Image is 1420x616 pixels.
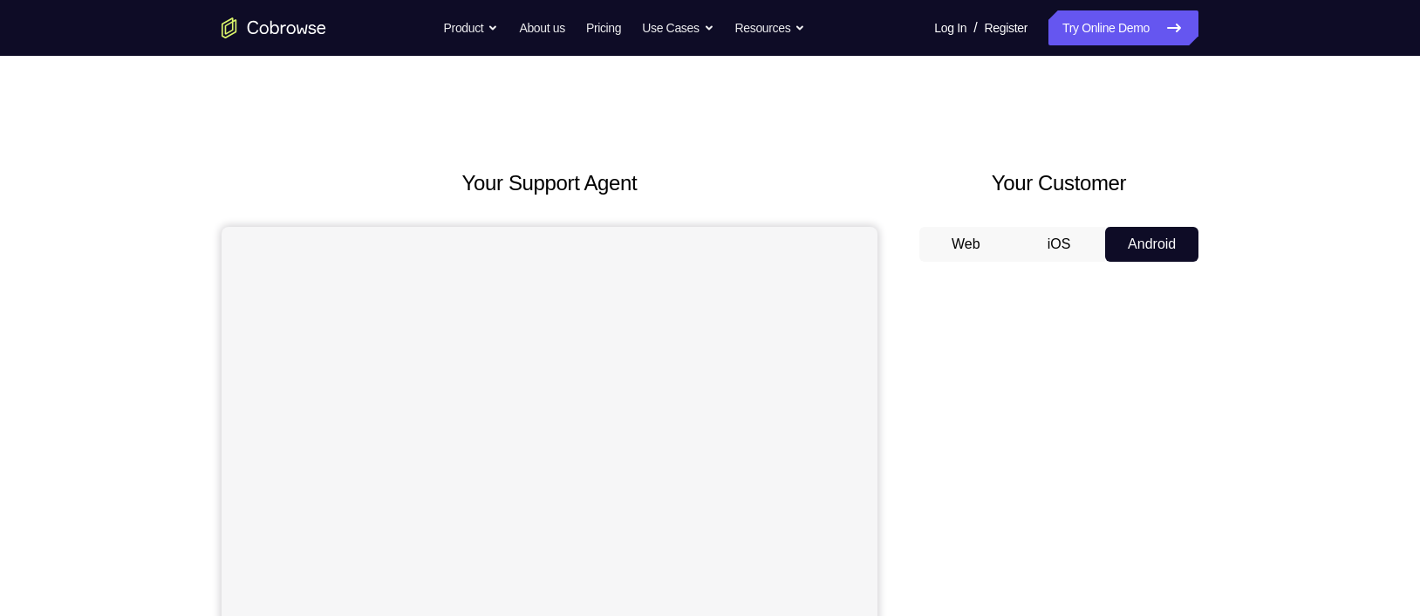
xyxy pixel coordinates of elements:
[586,10,621,45] a: Pricing
[934,10,966,45] a: Log In
[222,17,326,38] a: Go to the home page
[519,10,564,45] a: About us
[985,10,1027,45] a: Register
[444,10,499,45] button: Product
[222,168,877,199] h2: Your Support Agent
[919,168,1198,199] h2: Your Customer
[1013,227,1106,262] button: iOS
[1105,227,1198,262] button: Android
[919,227,1013,262] button: Web
[1048,10,1198,45] a: Try Online Demo
[642,10,713,45] button: Use Cases
[973,17,977,38] span: /
[735,10,806,45] button: Resources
